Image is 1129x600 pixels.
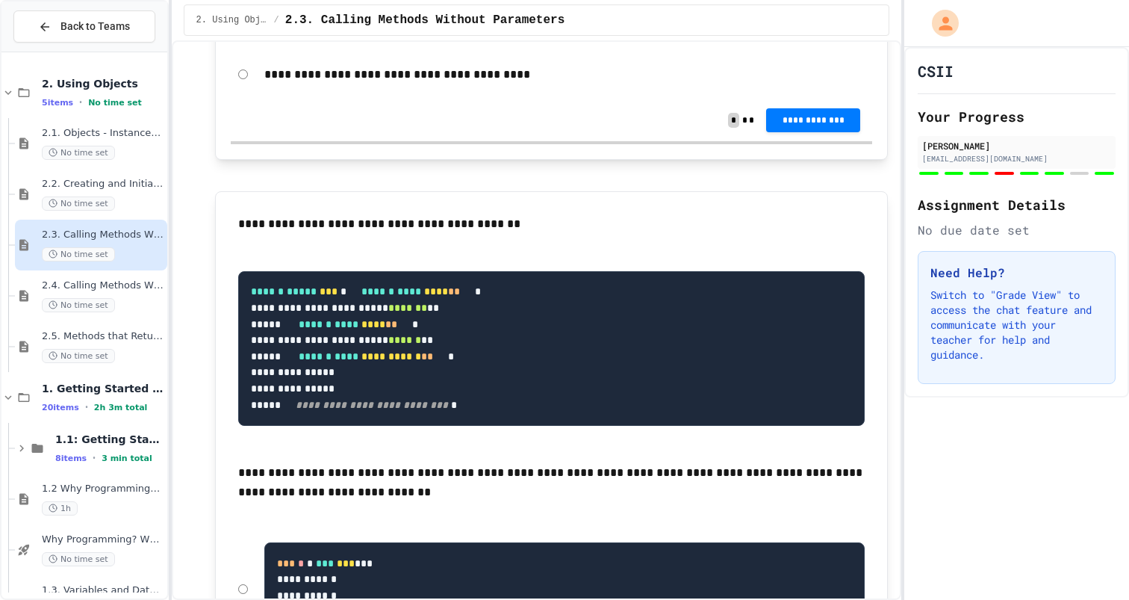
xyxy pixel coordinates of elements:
[42,501,78,516] span: 1h
[42,77,164,90] span: 2. Using Objects
[55,433,164,446] span: 1.1: Getting Started
[42,229,164,241] span: 2.3. Calling Methods Without Parameters
[918,106,1116,127] h2: Your Progress
[918,194,1116,215] h2: Assignment Details
[196,14,268,26] span: 2. Using Objects
[922,139,1111,152] div: [PERSON_NAME]
[60,19,130,34] span: Back to Teams
[88,98,142,108] span: No time set
[42,247,115,262] span: No time set
[42,178,164,191] span: 2.2. Creating and Initializing Objects: Constructors
[102,454,152,463] span: 3 min total
[42,98,73,108] span: 5 items
[285,11,564,29] span: 2.3. Calling Methods Without Parameters
[42,533,164,546] span: Why Programming? Why Java? - Quiz
[42,127,164,140] span: 2.1. Objects - Instances of Classes
[55,454,87,463] span: 8 items
[918,61,954,81] h1: CSII
[42,552,115,566] span: No time set
[42,382,164,395] span: 1. Getting Started and Primitive Types
[918,221,1116,239] div: No due date set
[42,584,164,597] span: 1.3. Variables and Data Types
[916,6,962,40] div: My Account
[93,452,96,464] span: •
[94,403,148,412] span: 2h 3m total
[42,197,115,211] span: No time set
[42,279,164,292] span: 2.4. Calling Methods With Parameters
[42,330,164,343] span: 2.5. Methods that Return Values
[42,483,164,495] span: 1.2 Why Programming? Why [GEOGRAPHIC_DATA]?
[13,10,155,43] button: Back to Teams
[42,403,79,412] span: 20 items
[922,153,1111,164] div: [EMAIL_ADDRESS][DOMAIN_NAME]
[42,298,115,312] span: No time set
[42,349,115,363] span: No time set
[930,288,1103,362] p: Switch to "Grade View" to access the chat feature and communicate with your teacher for help and ...
[79,96,82,108] span: •
[274,14,279,26] span: /
[930,264,1103,282] h3: Need Help?
[85,401,88,413] span: •
[42,146,115,160] span: No time set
